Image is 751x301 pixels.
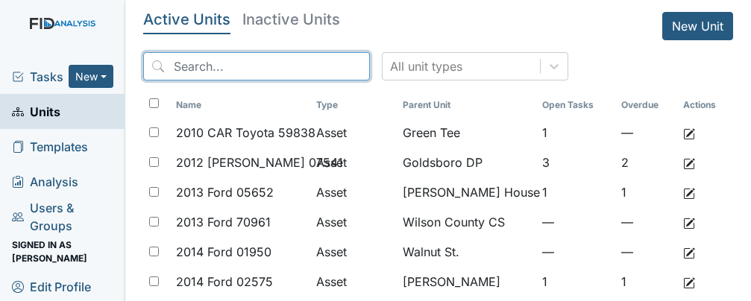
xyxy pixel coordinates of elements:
td: Asset [310,118,397,148]
span: 2013 Ford 05652 [176,183,274,201]
div: All unit types [390,57,462,75]
h5: Active Units [143,12,230,27]
span: Users & Groups [12,205,113,228]
span: Analysis [12,170,78,193]
td: 1 [536,267,615,297]
td: — [536,207,615,237]
td: 1 [536,118,615,148]
span: 2014 Ford 01950 [176,243,271,261]
button: New [69,65,113,88]
td: — [615,207,676,237]
th: Toggle SortBy [615,92,676,118]
th: Actions [677,92,733,118]
th: Toggle SortBy [170,92,309,118]
td: Asset [310,177,397,207]
td: 1 [536,177,615,207]
td: 1 [615,177,676,207]
th: Toggle SortBy [397,92,536,118]
td: Goldsboro DP [397,148,536,177]
input: Toggle All Rows Selected [149,98,159,108]
td: Asset [310,267,397,297]
th: Toggle SortBy [310,92,397,118]
span: 2010 CAR Toyota 59838 [176,124,315,142]
span: 2012 [PERSON_NAME] 07541 [176,153,343,171]
td: 3 [536,148,615,177]
h5: Inactive Units [242,12,340,27]
a: New Unit [662,12,733,40]
span: Templates [12,135,88,158]
td: [PERSON_NAME] House [397,177,536,207]
td: Walnut St. [397,237,536,267]
td: Wilson County CS [397,207,536,237]
span: 2013 Ford 70961 [176,213,271,231]
td: Asset [310,148,397,177]
td: — [615,237,676,267]
td: [PERSON_NAME] [397,267,536,297]
td: Asset [310,237,397,267]
td: Green Tee [397,118,536,148]
td: 2 [615,148,676,177]
input: Search... [143,52,370,80]
td: — [615,118,676,148]
td: Asset [310,207,397,237]
th: Toggle SortBy [536,92,615,118]
td: 1 [615,267,676,297]
span: Edit Profile [12,275,91,298]
span: Signed in as [PERSON_NAME] [12,240,113,263]
a: Tasks [12,68,69,86]
span: Units [12,100,60,123]
td: — [536,237,615,267]
span: 2014 Ford 02575 [176,273,273,291]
